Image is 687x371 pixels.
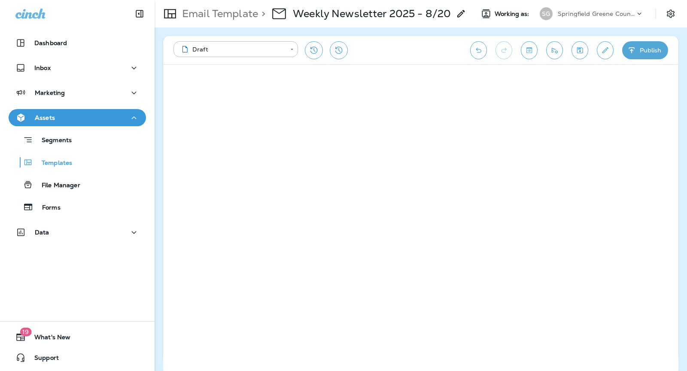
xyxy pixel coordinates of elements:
button: Inbox [9,59,146,76]
button: Edit details [597,41,614,59]
span: Support [26,354,59,365]
button: Toggle preview [521,41,538,59]
button: Settings [663,6,678,21]
div: Draft [179,45,284,54]
span: Working as: [495,10,531,18]
p: Weekly Newsletter 2025 - 8/20 [293,7,451,20]
p: Data [35,229,49,236]
button: Undo [470,41,487,59]
span: What's New [26,334,70,344]
p: Marketing [35,89,65,96]
button: Publish [622,41,668,59]
button: Segments [9,131,146,149]
p: > [258,7,265,20]
button: Support [9,349,146,366]
button: Forms [9,198,146,216]
button: View Changelog [330,41,348,59]
p: Springfield Greene County Parks and Golf [558,10,635,17]
p: Assets [35,114,55,121]
button: 19What's New [9,328,146,346]
span: 19 [20,328,31,336]
p: Email Template [179,7,258,20]
button: Dashboard [9,34,146,52]
button: Assets [9,109,146,126]
button: Collapse Sidebar [128,5,152,22]
div: SG [540,7,553,20]
p: Forms [33,204,61,212]
p: Segments [33,137,72,145]
button: Send test email [546,41,563,59]
button: Templates [9,153,146,171]
button: File Manager [9,176,146,194]
p: Templates [33,159,72,167]
button: Save [571,41,588,59]
button: Data [9,224,146,241]
p: Dashboard [34,40,67,46]
button: Restore from previous version [305,41,323,59]
button: Marketing [9,84,146,101]
p: Inbox [34,64,51,71]
p: File Manager [33,182,80,190]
